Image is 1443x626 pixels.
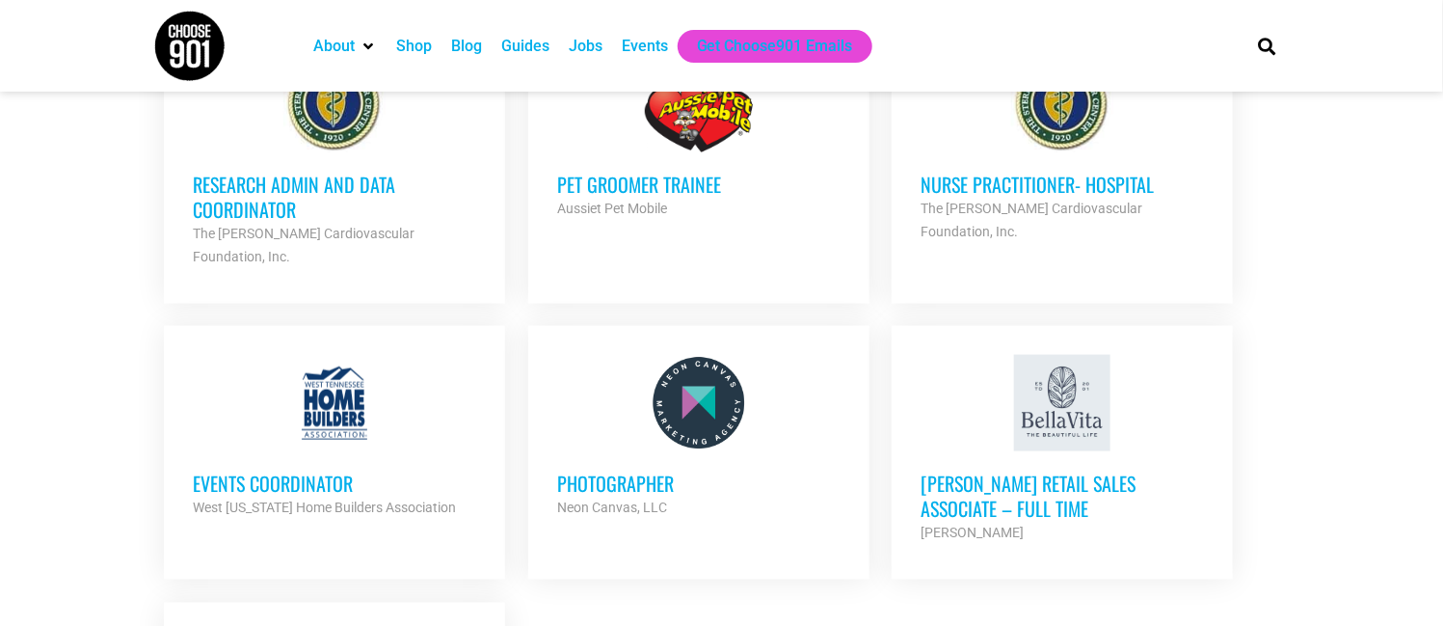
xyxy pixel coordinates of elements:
h3: Events Coordinator [193,471,476,496]
a: Guides [501,35,549,58]
h3: Nurse Practitioner- Hospital [921,172,1204,197]
a: [PERSON_NAME] Retail Sales Associate – Full Time [PERSON_NAME] [892,326,1233,573]
a: About [313,35,355,58]
a: Events Coordinator West [US_STATE] Home Builders Association [164,326,505,548]
strong: Neon Canvas, LLC [557,500,667,515]
strong: Aussiet Pet Mobile [557,201,667,216]
a: Events [622,35,668,58]
a: Pet Groomer Trainee Aussiet Pet Mobile [528,27,869,249]
a: Research Admin and Data Coordinator The [PERSON_NAME] Cardiovascular Foundation, Inc. [164,27,505,297]
div: About [304,30,387,63]
strong: The [PERSON_NAME] Cardiovascular Foundation, Inc. [193,226,414,264]
a: Shop [396,35,432,58]
a: Photographer Neon Canvas, LLC [528,326,869,548]
a: Blog [451,35,482,58]
a: Jobs [569,35,602,58]
nav: Main nav [304,30,1225,63]
a: Get Choose901 Emails [697,35,853,58]
h3: Photographer [557,471,841,496]
h3: [PERSON_NAME] Retail Sales Associate – Full Time [921,471,1204,521]
strong: [PERSON_NAME] [921,525,1024,540]
strong: The [PERSON_NAME] Cardiovascular Foundation, Inc. [921,201,1142,239]
div: Search [1251,30,1283,62]
h3: Research Admin and Data Coordinator [193,172,476,222]
strong: West [US_STATE] Home Builders Association [193,500,456,515]
h3: Pet Groomer Trainee [557,172,841,197]
a: Nurse Practitioner- Hospital The [PERSON_NAME] Cardiovascular Foundation, Inc. [892,27,1233,272]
